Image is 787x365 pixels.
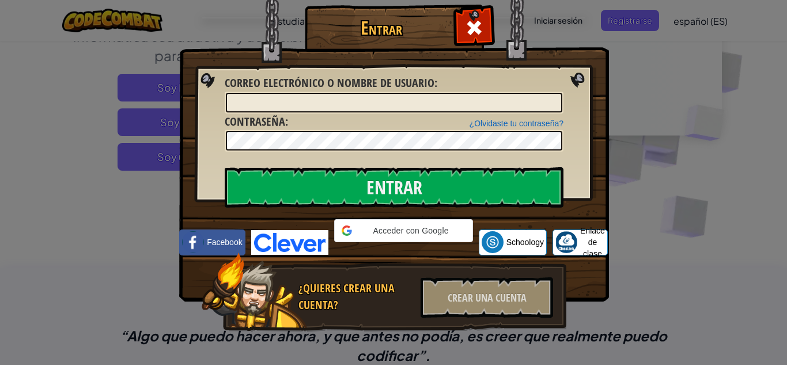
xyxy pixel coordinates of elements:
input: Entrar [225,167,563,208]
font: Contraseña [225,114,285,129]
div: Acceder con Google [334,219,473,242]
img: schoology.png [482,231,504,253]
a: ¿Olvidaste tu contraseña? [470,119,563,128]
img: facebook_small.png [182,231,204,253]
font: Facebook [207,238,242,247]
font: Enlace de clase [580,226,605,258]
font: ¿Quieres crear una cuenta? [298,280,395,313]
font: Correo electrónico o nombre de usuario [225,75,434,91]
font: Acceder con Google [373,226,448,235]
font: Crear una cuenta [448,291,527,305]
img: clever-logo-blue.png [251,230,328,255]
font: Schoology [506,238,544,247]
iframe: Botón de acceso con Google [328,241,479,266]
img: classlink-logo-small.png [555,231,577,253]
font: : [285,114,288,129]
font: : [434,75,437,91]
font: Entrar [361,15,402,40]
